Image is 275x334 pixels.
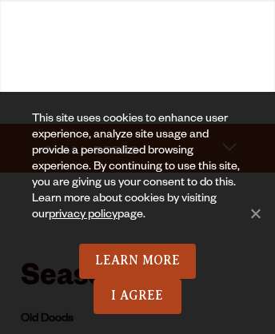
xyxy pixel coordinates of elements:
[49,209,118,222] a: privacy policy
[94,279,181,314] a: I Agree
[32,112,243,244] div: This site uses cookies to enhance user experience, analyze site usage and provide a personalized ...
[16,10,56,50] a: Odell Home
[197,11,213,45] a: Menu
[247,205,263,221] span: No
[79,244,197,279] a: Learn More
